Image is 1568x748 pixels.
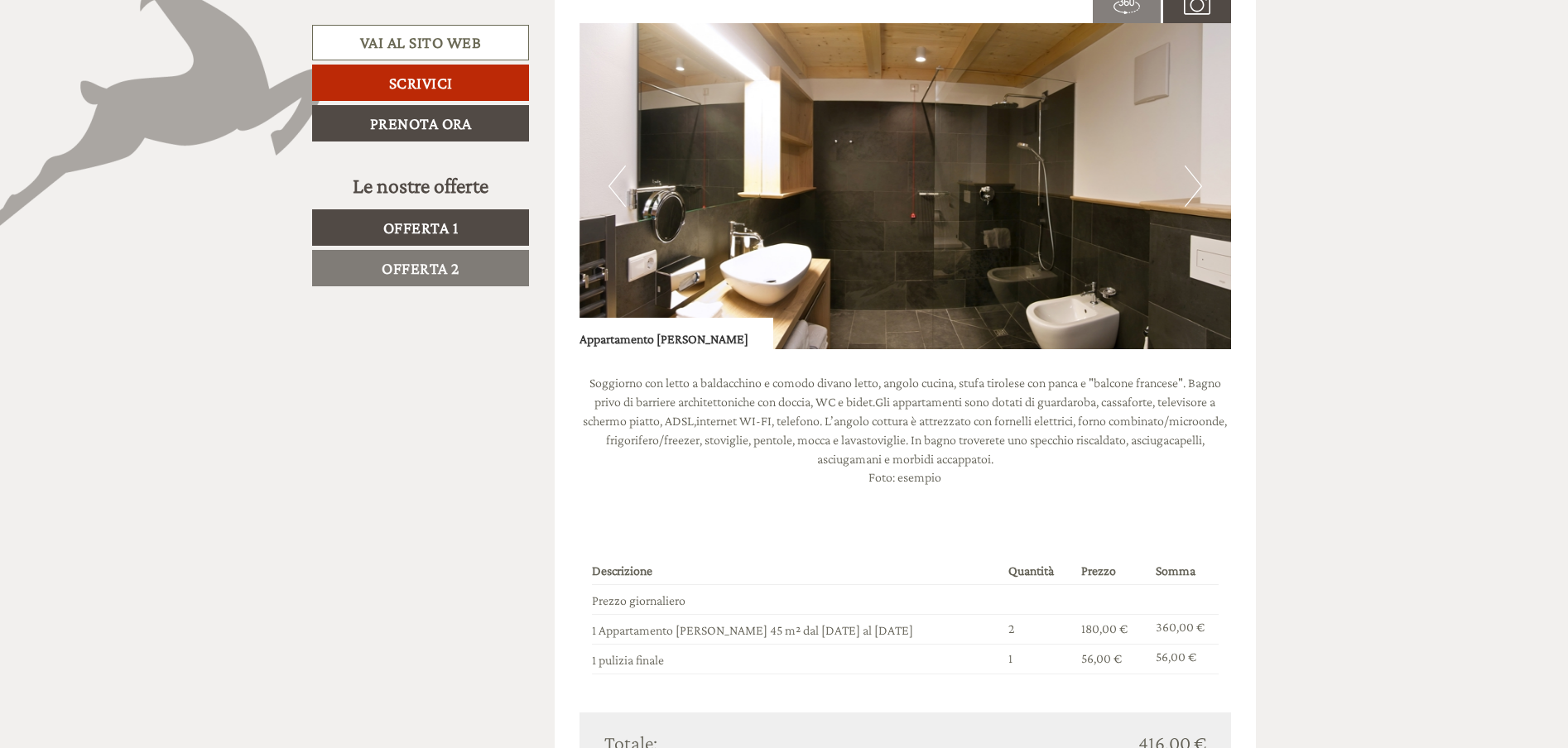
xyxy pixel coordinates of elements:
[1081,651,1122,665] span: 56,00 €
[25,80,220,92] small: 21:48
[312,170,529,201] div: Le nostre offerte
[383,218,459,237] span: Offerta 1
[1185,165,1202,207] button: Next
[312,25,529,60] a: Vai al sito web
[382,259,459,277] span: Offerta 2
[295,12,358,41] div: lunedì
[592,559,1002,584] th: Descrizione
[560,429,653,465] button: Invia
[312,105,529,141] a: Prenota ora
[1149,644,1219,674] td: 56,00 €
[1002,644,1075,674] td: 1
[592,644,1002,674] td: 1 pulizia finale
[1149,614,1219,644] td: 360,00 €
[608,165,626,207] button: Previous
[312,65,529,101] a: Scrivici
[592,585,1002,615] td: Prezzo giornaliero
[1075,559,1149,584] th: Prezzo
[25,48,220,61] div: Zin Senfter Residence
[12,45,228,95] div: Buon giorno, come possiamo aiutarla?
[1002,559,1075,584] th: Quantità
[1149,559,1219,584] th: Somma
[1002,614,1075,644] td: 2
[580,318,773,349] div: Appartamento [PERSON_NAME]
[592,614,1002,644] td: 1 Appartamento [PERSON_NAME] 45 m² dal [DATE] al [DATE]
[580,23,1232,349] img: image
[580,374,1232,487] p: Soggiorno con letto a baldacchino e comodo divano letto, angolo cucina, stufa tirolese con panca ...
[1081,621,1128,635] span: 180,00 €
